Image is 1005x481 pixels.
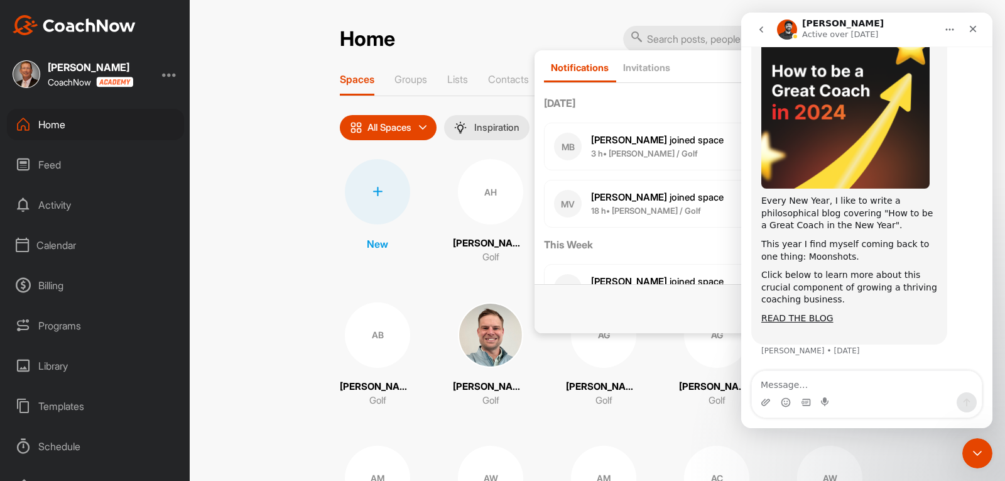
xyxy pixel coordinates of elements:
[591,206,701,216] b: 18 h • [PERSON_NAME] / Golf
[48,62,133,72] div: [PERSON_NAME]
[7,390,184,422] div: Templates
[566,380,641,394] p: [PERSON_NAME]
[367,123,411,133] p: All Spaces
[566,302,641,408] a: AG[PERSON_NAME]Golf
[447,73,468,86] p: Lists
[482,394,499,408] p: Golf
[554,190,582,218] div: MV
[453,159,528,265] a: AH[PERSON_NAME]Golf
[709,394,725,408] p: Golf
[20,300,196,324] div: ​
[7,270,184,301] div: Billing
[350,121,362,134] img: icon
[20,334,119,342] div: [PERSON_NAME] • [DATE]
[679,302,754,408] a: AG[PERSON_NAME]Golf
[48,77,133,87] div: CoachNow
[453,236,528,251] p: [PERSON_NAME]
[19,385,30,395] button: Upload attachment
[40,385,50,395] button: Emoji picker
[741,13,992,428] iframe: Intercom live chat
[623,26,830,52] input: Search posts, people or spaces...
[345,302,410,368] div: AB
[7,149,184,180] div: Feed
[340,27,395,52] h2: Home
[7,310,184,341] div: Programs
[571,302,636,368] div: AG
[340,302,415,408] a: AB[PERSON_NAME]Golf
[96,77,133,87] img: CoachNow acadmey
[80,385,90,395] button: Start recording
[591,134,724,146] span: joined space
[591,275,724,287] span: joined space
[20,226,196,250] div: This year I find myself coming back to one thing: Moonshots.
[13,15,136,35] img: CoachNow
[962,438,992,468] iframe: Intercom live chat
[7,229,184,261] div: Calendar
[544,96,845,111] label: [DATE]
[340,380,415,394] p: [PERSON_NAME]
[554,133,582,160] div: MB
[7,189,184,221] div: Activity
[20,257,196,294] div: Click below to learn more about this crucial component of growing a thriving coaching business.
[591,148,698,158] b: 3 h • [PERSON_NAME] / Golf
[215,380,236,400] button: Send a message…
[551,62,609,74] p: Notifications
[488,73,529,86] p: Contacts
[7,350,184,382] div: Library
[60,385,70,395] button: Gif picker
[453,302,528,408] a: [PERSON_NAME]Golf
[20,182,196,219] div: Every New Year, I like to write a philosophical blog covering "How to be a Great Coach in the New...
[623,62,670,74] p: Invitations
[591,134,667,146] b: [PERSON_NAME]
[591,191,724,203] span: joined space
[458,302,523,368] img: square_33cddf7aa6c7428c6906288a30a90569.jpg
[454,121,467,134] img: menuIcon
[7,109,184,140] div: Home
[474,123,519,133] p: Inspiration
[679,380,754,394] p: [PERSON_NAME]
[591,191,667,203] b: [PERSON_NAME]
[13,60,40,88] img: square_5c67e2a3c3147c27b86610585b90044c.jpg
[554,274,582,302] div: CH
[453,380,528,394] p: [PERSON_NAME]
[7,431,184,462] div: Schedule
[595,394,612,408] p: Golf
[20,301,92,311] a: READ THE BLOG
[394,73,427,86] p: Groups
[482,250,499,265] p: Golf
[340,73,374,86] p: Spaces
[684,302,749,368] div: AG
[591,275,667,287] b: [PERSON_NAME]
[11,358,241,380] textarea: Message…
[458,159,523,224] div: AH
[369,394,386,408] p: Golf
[544,237,845,252] label: This Week
[367,236,388,252] p: New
